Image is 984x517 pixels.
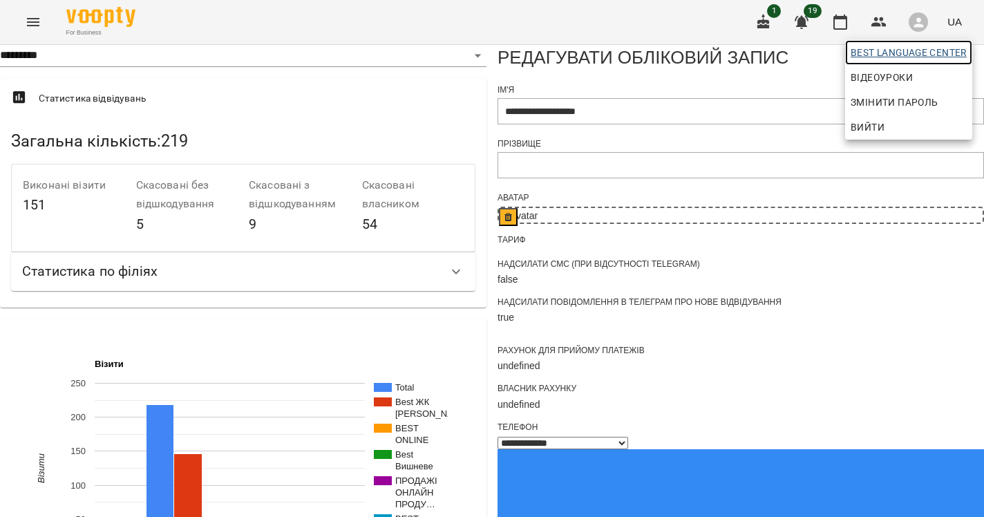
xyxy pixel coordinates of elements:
a: Відеоуроки [845,65,918,90]
span: Змінити пароль [851,94,967,111]
span: Відеоуроки [851,69,913,86]
a: Змінити пароль [845,90,972,115]
span: Best Language Center [851,44,967,61]
span: Вийти [851,119,884,135]
button: Вийти [845,115,972,140]
a: Best Language Center [845,40,972,65]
